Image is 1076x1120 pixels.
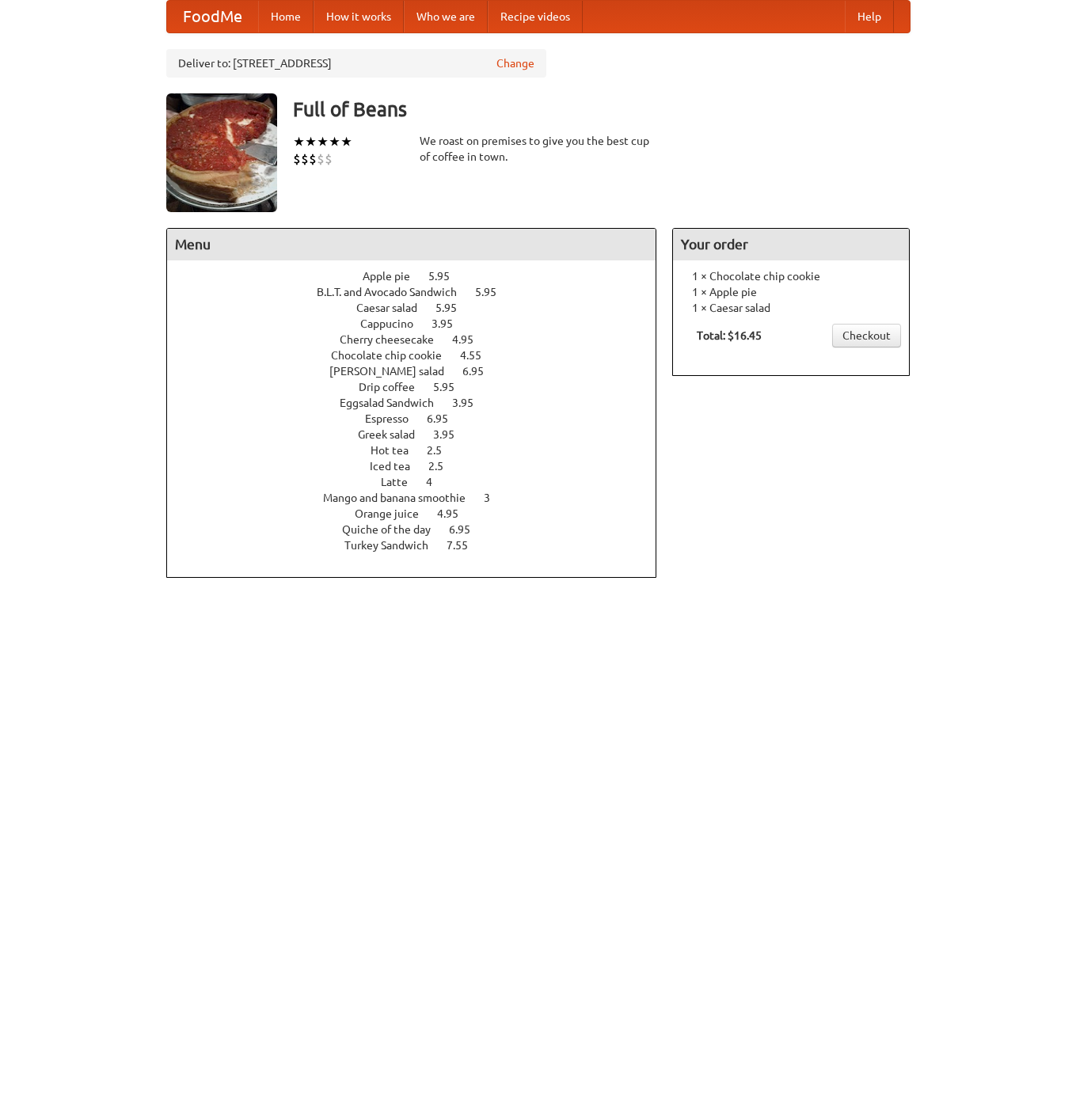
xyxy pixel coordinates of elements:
[340,333,503,346] a: Cherry cheesecake 4.95
[329,365,513,378] a: [PERSON_NAME] salad 6.95
[433,381,470,393] span: 5.95
[329,133,340,150] li: ★
[363,270,426,283] span: Apple pie
[323,492,519,504] a: Mango and banana smoothie 3
[166,49,546,78] div: Deliver to: [STREET_ADDRESS]
[371,444,471,457] a: Hot tea 2.5
[428,460,459,473] span: 2.5
[681,268,901,284] li: 1 × Chocolate chip cookie
[167,1,258,32] a: FoodMe
[496,55,534,71] a: Change
[317,150,325,168] li: $
[435,302,473,314] span: 5.95
[426,476,448,488] span: 4
[309,150,317,168] li: $
[360,317,429,330] span: Cappucino
[370,460,426,473] span: Iced tea
[681,300,901,316] li: 1 × Caesar salad
[447,539,484,552] span: 7.55
[314,1,404,32] a: How it works
[360,317,482,330] a: Cappucino 3.95
[301,150,309,168] li: $
[462,365,500,378] span: 6.95
[433,428,470,441] span: 3.95
[340,397,450,409] span: Eggsalad Sandwich
[452,397,489,409] span: 3.95
[317,133,329,150] li: ★
[381,476,424,488] span: Latte
[475,286,512,298] span: 5.95
[404,1,488,32] a: Who we are
[340,397,503,409] a: Eggsalad Sandwich 3.95
[488,1,583,32] a: Recipe videos
[427,444,458,457] span: 2.5
[460,349,497,362] span: 4.55
[166,93,277,212] img: angular.jpg
[356,302,486,314] a: Caesar salad 5.95
[359,381,431,393] span: Drip coffee
[356,302,433,314] span: Caesar salad
[449,523,486,536] span: 6.95
[452,333,489,346] span: 4.95
[437,507,474,520] span: 4.95
[484,492,506,504] span: 3
[331,349,458,362] span: Chocolate chip cookie
[340,333,450,346] span: Cherry cheesecake
[359,381,484,393] a: Drip coffee 5.95
[428,270,466,283] span: 5.95
[845,1,894,32] a: Help
[329,365,460,378] span: [PERSON_NAME] salad
[323,492,481,504] span: Mango and banana smoothie
[293,93,911,125] h3: Full of Beans
[432,317,469,330] span: 3.95
[167,229,656,260] h4: Menu
[358,428,484,441] a: Greek salad 3.95
[681,284,901,300] li: 1 × Apple pie
[325,150,333,168] li: $
[370,460,473,473] a: Iced tea 2.5
[355,507,435,520] span: Orange juice
[365,412,424,425] span: Espresso
[355,507,488,520] a: Orange juice 4.95
[340,133,352,150] li: ★
[293,150,301,168] li: $
[317,286,526,298] a: B.L.T. and Avocado Sandwich 5.95
[673,229,909,260] h4: Your order
[344,539,444,552] span: Turkey Sandwich
[371,444,424,457] span: Hot tea
[258,1,314,32] a: Home
[342,523,447,536] span: Quiche of the day
[365,412,477,425] a: Espresso 6.95
[363,270,479,283] a: Apple pie 5.95
[331,349,511,362] a: Chocolate chip cookie 4.55
[317,286,473,298] span: B.L.T. and Avocado Sandwich
[305,133,317,150] li: ★
[358,428,431,441] span: Greek salad
[293,133,305,150] li: ★
[344,539,497,552] a: Turkey Sandwich 7.55
[697,329,762,342] b: Total: $16.45
[381,476,462,488] a: Latte 4
[832,324,901,347] a: Checkout
[420,133,657,165] div: We roast on premises to give you the best cup of coffee in town.
[427,412,464,425] span: 6.95
[342,523,500,536] a: Quiche of the day 6.95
